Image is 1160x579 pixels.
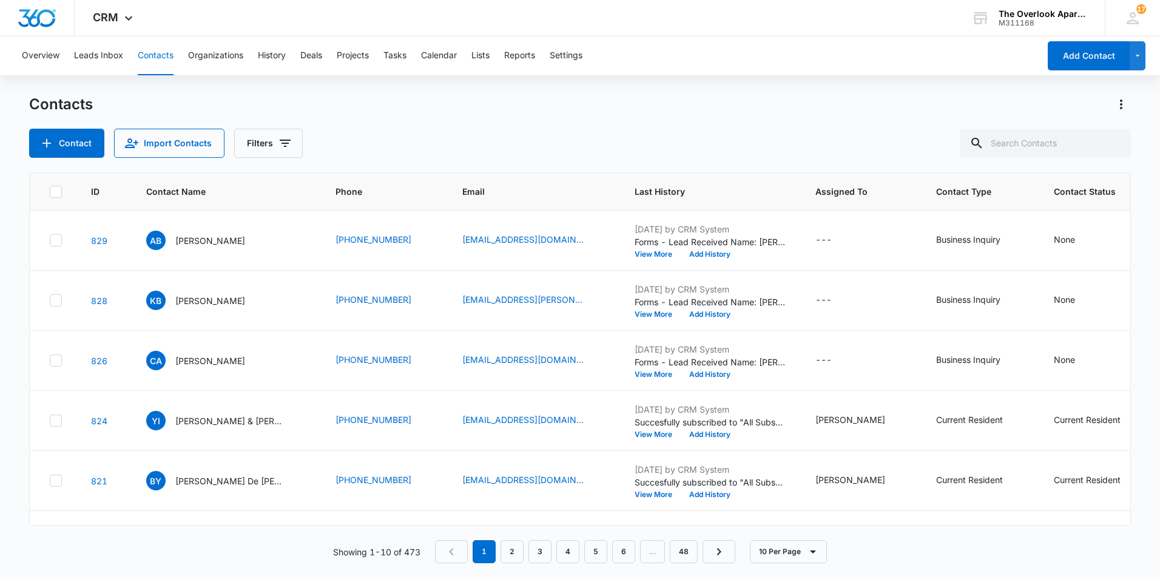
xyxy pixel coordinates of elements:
[635,491,681,498] button: View More
[635,223,786,235] p: [DATE] by CRM System
[114,129,224,158] button: Import Contacts
[462,413,605,428] div: Email - Yessicaram07@gmail.com - Select to Edit Field
[635,251,681,258] button: View More
[815,353,832,368] div: ---
[1054,413,1142,428] div: Contact Status - Current Resident - Select to Edit Field
[681,431,739,438] button: Add History
[501,540,524,563] a: Page 2
[635,463,786,476] p: [DATE] by CRM System
[146,351,166,370] span: CA
[336,473,411,486] a: [PHONE_NUMBER]
[473,540,496,563] em: 1
[435,540,735,563] nav: Pagination
[960,129,1131,158] input: Search Contacts
[462,185,588,198] span: Email
[936,413,1025,428] div: Contact Type - Current Resident - Select to Edit Field
[336,353,411,366] a: [PHONE_NUMBER]
[146,411,166,430] span: YI
[635,416,786,428] p: Succesfully subscribed to "All Subscribers".
[336,185,416,198] span: Phone
[1054,473,1121,486] div: Current Resident
[1136,4,1146,14] span: 17
[681,251,739,258] button: Add History
[234,129,303,158] button: Filters
[383,36,406,75] button: Tasks
[471,36,490,75] button: Lists
[336,353,433,368] div: Phone - (720) 215-8161 - Select to Edit Field
[936,185,1007,198] span: Contact Type
[936,353,1022,368] div: Contact Type - Business Inquiry - Select to Edit Field
[1054,353,1075,366] div: None
[815,413,885,426] div: [PERSON_NAME]
[815,233,854,248] div: Assigned To - - Select to Edit Field
[999,9,1087,19] div: account name
[936,293,1022,308] div: Contact Type - Business Inquiry - Select to Edit Field
[815,233,832,248] div: ---
[146,471,306,490] div: Contact Name - Barbara Yulissa De Leon Rabanales - Select to Edit Field
[550,36,582,75] button: Settings
[146,291,267,310] div: Contact Name - Kaitie Burdick - Select to Edit Field
[1054,293,1075,306] div: None
[681,311,739,318] button: Add History
[635,403,786,416] p: [DATE] by CRM System
[336,233,433,248] div: Phone - (970) 910-5045 - Select to Edit Field
[146,411,306,430] div: Contact Name - Yessica Isassi Ramirez & Pedro Ivan Bueno Ibarra - Select to Edit Field
[1054,413,1121,426] div: Current Resident
[462,293,605,308] div: Email - kaitie.burdick@yahoo.com - Select to Edit Field
[703,540,735,563] a: Next Page
[138,36,174,75] button: Contacts
[333,546,420,558] p: Showing 1-10 of 473
[258,36,286,75] button: History
[1048,41,1130,70] button: Add Contact
[635,343,786,356] p: [DATE] by CRM System
[462,353,605,368] div: Email - ckahrens86@gmail.com - Select to Edit Field
[635,523,786,536] p: [DATE] by CRM System
[584,540,607,563] a: Page 5
[936,293,1000,306] div: Business Inquiry
[556,540,579,563] a: Page 4
[635,296,786,308] p: Forms - Lead Received Name: [PERSON_NAME] Email: [PERSON_NAME][EMAIL_ADDRESS][DOMAIN_NAME] Phone:...
[635,311,681,318] button: View More
[1054,353,1097,368] div: Contact Status - None - Select to Edit Field
[188,36,243,75] button: Organizations
[815,185,889,198] span: Assigned To
[1054,473,1142,488] div: Contact Status - Current Resident - Select to Edit Field
[815,293,854,308] div: Assigned To - - Select to Edit Field
[175,415,285,427] p: [PERSON_NAME] & [PERSON_NAME] [PERSON_NAME]
[681,491,739,498] button: Add History
[815,473,885,486] div: [PERSON_NAME]
[1054,293,1097,308] div: Contact Status - None - Select to Edit Field
[504,36,535,75] button: Reports
[1054,185,1125,198] span: Contact Status
[670,540,698,563] a: Page 48
[815,413,907,428] div: Assigned To - Desirea Archuleta - Select to Edit Field
[336,293,433,308] div: Phone - (970) 685-0077 - Select to Edit Field
[91,416,107,426] a: Navigate to contact details page for Yessica Isassi Ramirez & Pedro Ivan Bueno Ibarra
[815,353,854,368] div: Assigned To - - Select to Edit Field
[936,473,1025,488] div: Contact Type - Current Resident - Select to Edit Field
[1054,233,1097,248] div: Contact Status - None - Select to Edit Field
[1136,4,1146,14] div: notifications count
[462,473,584,486] a: [EMAIL_ADDRESS][DOMAIN_NAME]
[146,231,166,250] span: AB
[74,36,123,75] button: Leads Inbox
[815,293,832,308] div: ---
[635,476,786,489] p: Succesfully subscribed to "All Subscribers".
[336,233,411,246] a: [PHONE_NUMBER]
[635,185,769,198] span: Last History
[462,233,584,246] a: [EMAIL_ADDRESS][DOMAIN_NAME]
[635,235,786,248] p: Forms - Lead Received Name: [PERSON_NAME] Email: [EMAIL_ADDRESS][DOMAIN_NAME] Phone: [PHONE_NUMBE...
[29,129,104,158] button: Add Contact
[22,36,59,75] button: Overview
[336,413,411,426] a: [PHONE_NUMBER]
[91,476,107,486] a: Navigate to contact details page for Barbara Yulissa De Leon Rabanales
[337,36,369,75] button: Projects
[612,540,635,563] a: Page 6
[336,473,433,488] div: Phone - (848) 363-8547 - Select to Edit Field
[175,234,245,247] p: [PERSON_NAME]
[936,233,1000,246] div: Business Inquiry
[635,431,681,438] button: View More
[421,36,457,75] button: Calendar
[336,413,433,428] div: Phone - (970) 413-9770 - Select to Edit Field
[635,371,681,378] button: View More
